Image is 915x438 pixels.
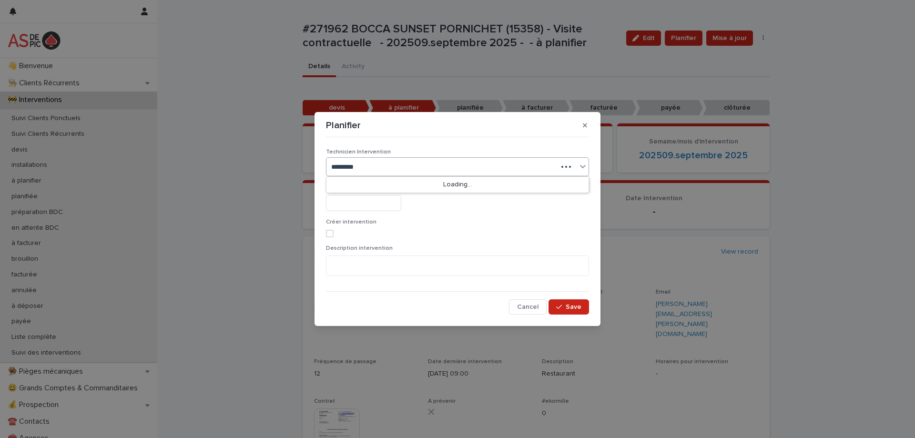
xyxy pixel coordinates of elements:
[566,304,581,310] span: Save
[326,177,589,193] div: Loading...
[326,149,391,155] span: Technicien Intervention
[326,245,393,251] span: Description intervention
[326,120,361,131] p: Planifier
[326,219,376,225] span: Créer intervention
[517,304,539,310] span: Cancel
[509,299,547,315] button: Cancel
[549,299,589,315] button: Save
